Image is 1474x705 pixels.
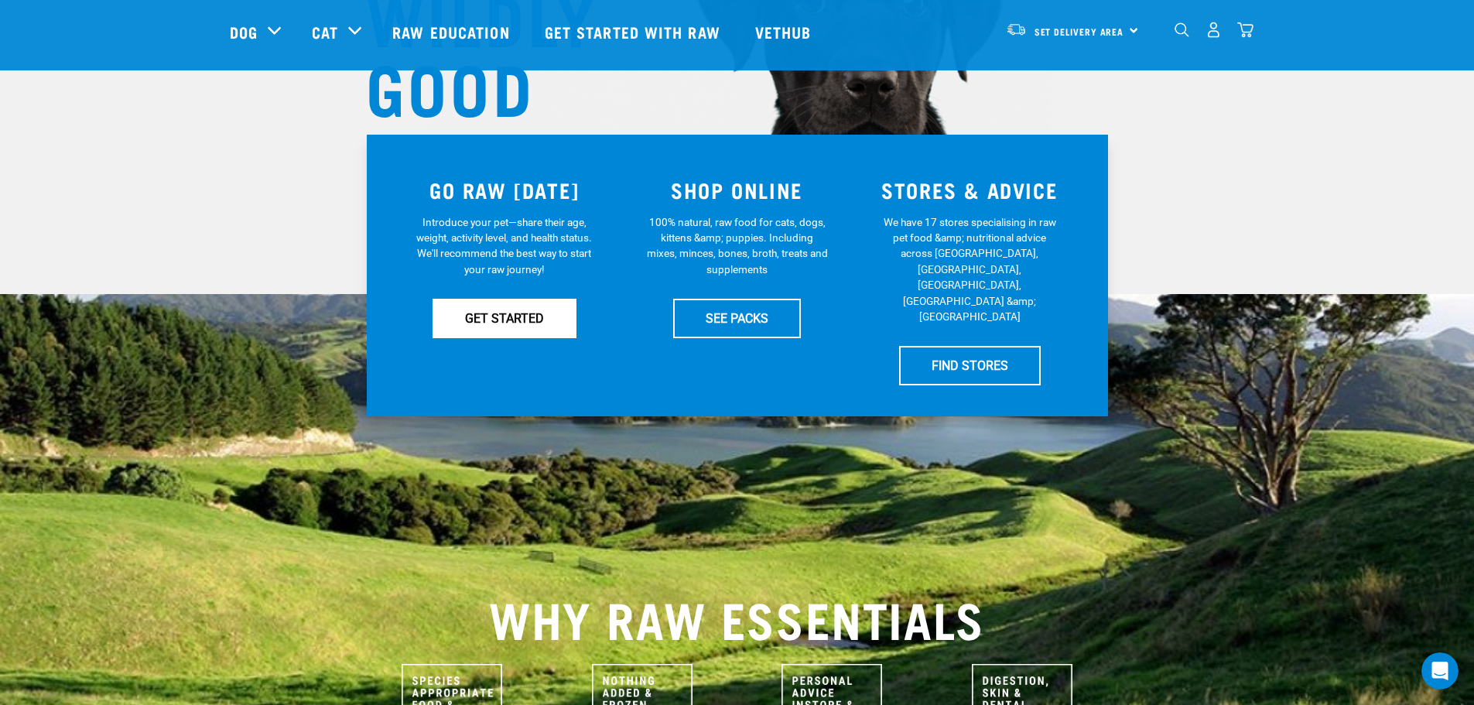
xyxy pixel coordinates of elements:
h3: GO RAW [DATE] [398,178,612,202]
a: Vethub [740,1,831,63]
a: Dog [230,20,258,43]
iframe: Intercom live chat [1421,652,1459,690]
a: FIND STORES [899,346,1041,385]
a: Cat [312,20,338,43]
p: We have 17 stores specialising in raw pet food &amp; nutritional advice across [GEOGRAPHIC_DATA],... [879,214,1061,325]
h3: STORES & ADVICE [863,178,1077,202]
img: home-icon-1@2x.png [1175,22,1189,37]
h3: SHOP ONLINE [630,178,844,202]
h2: WHY RAW ESSENTIALS [230,590,1245,645]
a: SEE PACKS [673,299,801,337]
a: Raw Education [377,1,528,63]
p: Introduce your pet—share their age, weight, activity level, and health status. We'll recommend th... [413,214,595,278]
span: Set Delivery Area [1035,29,1124,34]
img: van-moving.png [1006,22,1027,36]
img: user.png [1206,22,1222,38]
a: GET STARTED [433,299,576,337]
p: 100% natural, raw food for cats, dogs, kittens &amp; puppies. Including mixes, minces, bones, bro... [646,214,828,278]
img: home-icon@2x.png [1237,22,1253,38]
a: Get started with Raw [529,1,740,63]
